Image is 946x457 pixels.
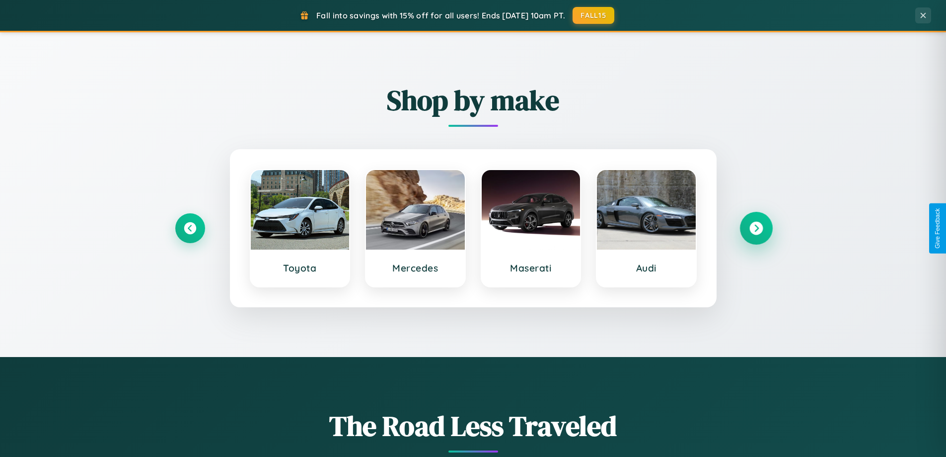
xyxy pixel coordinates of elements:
[316,10,565,20] span: Fall into savings with 15% off for all users! Ends [DATE] 10am PT.
[492,262,571,274] h3: Maserati
[573,7,614,24] button: FALL15
[934,208,941,249] div: Give Feedback
[376,262,455,274] h3: Mercedes
[261,262,340,274] h3: Toyota
[175,407,771,445] h1: The Road Less Traveled
[175,81,771,119] h2: Shop by make
[607,262,686,274] h3: Audi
